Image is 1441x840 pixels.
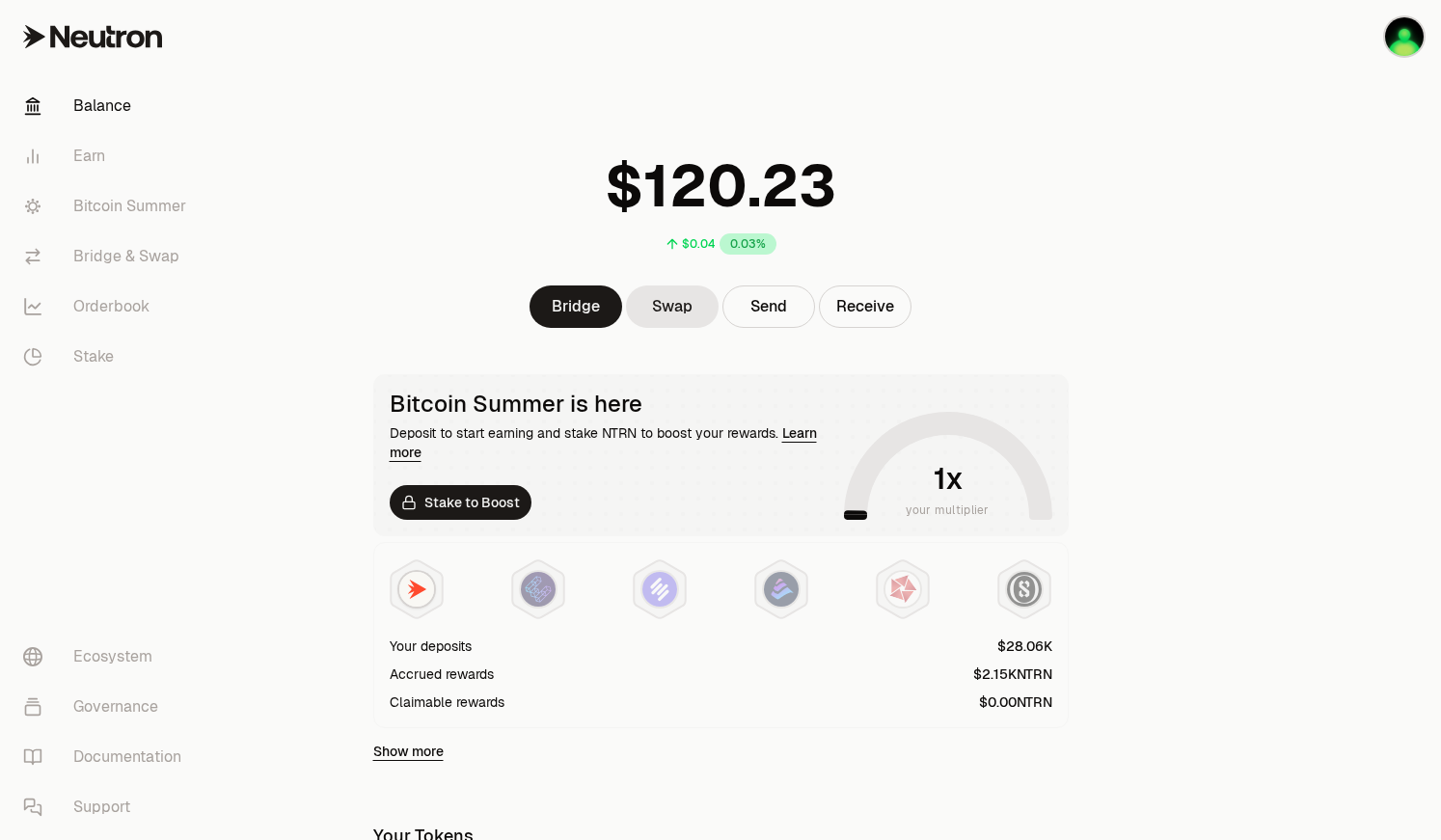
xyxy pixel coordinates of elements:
[390,664,494,684] div: Accrued rewards
[906,501,990,520] span: your multiplier
[521,572,556,607] img: EtherFi Points
[819,285,911,328] button: Receive
[8,282,208,332] a: Orderbook
[626,285,719,328] a: Swap
[8,782,208,832] a: Support
[8,131,208,181] a: Earn
[390,423,836,462] div: Deposit to start earning and stake NTRN to boost your rewards.
[720,233,776,255] div: 0.03%
[8,732,208,782] a: Documentation
[390,637,472,656] div: Your deposits
[8,81,208,131] a: Balance
[8,231,208,282] a: Bridge & Swap
[682,236,716,252] div: $0.04
[373,742,444,761] a: Show more
[642,572,677,607] img: Solv Points
[399,572,434,607] img: NTRN
[530,285,622,328] a: Bridge
[8,181,208,231] a: Bitcoin Summer
[390,692,504,712] div: Claimable rewards
[390,391,836,418] div: Bitcoin Summer is here
[764,572,799,607] img: Bedrock Diamonds
[1385,17,1424,56] img: KO
[8,682,208,732] a: Governance
[1007,572,1042,607] img: Structured Points
[390,485,531,520] a: Stake to Boost
[8,332,208,382] a: Stake
[722,285,815,328] button: Send
[8,632,208,682] a: Ecosystem
[885,572,920,607] img: Mars Fragments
